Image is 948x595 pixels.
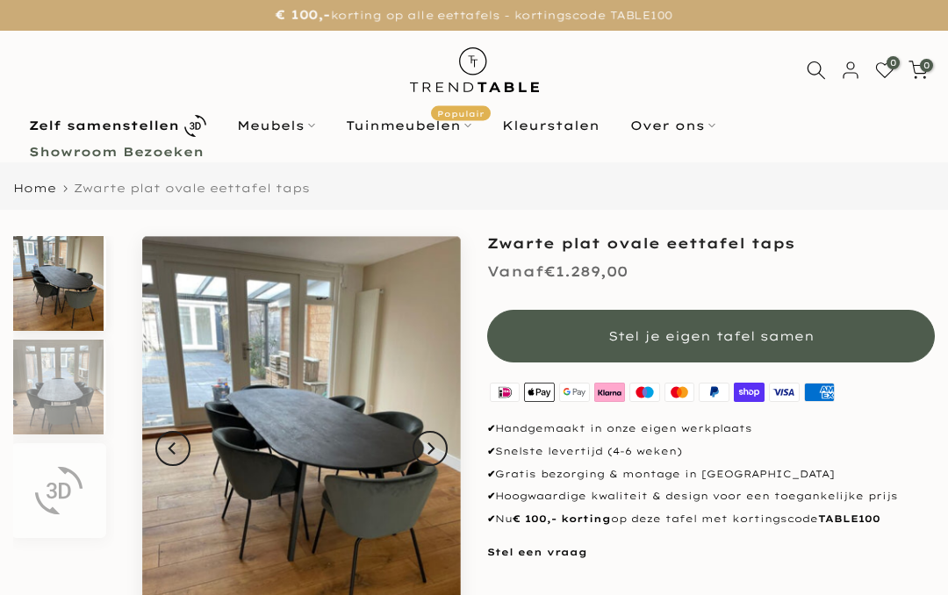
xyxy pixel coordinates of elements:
span: Stel je eigen tafel samen [608,328,815,344]
iframe: toggle-frame [2,505,90,593]
strong: ✔ [487,490,495,502]
button: Previous [155,431,190,466]
img: klarna [592,380,627,404]
strong: ✔ [487,468,495,480]
img: 3D_icon.svg [34,466,83,515]
a: Kleurstalen [486,115,614,136]
strong: € 100,- korting [513,513,611,525]
a: 0 [875,61,894,80]
img: maestro [627,380,662,404]
a: Meubels [221,115,330,136]
p: Snelste levertijd (4-6 weken) [487,444,935,460]
img: american express [801,380,837,404]
div: €1.289,00 [487,259,628,284]
b: Showroom Bezoeken [29,146,204,158]
img: ideal [487,380,522,404]
img: shopify pay [732,380,767,404]
a: Over ons [614,115,730,136]
a: Showroom Bezoeken [13,141,219,162]
span: Zwarte plat ovale eettafel taps [74,181,310,195]
img: trend-table [398,31,551,109]
a: Home [13,183,56,194]
p: Hoogwaardige kwaliteit & design voor een toegankelijke prijs [487,489,935,505]
a: Stel een vraag [487,546,587,558]
h1: Zwarte plat ovale eettafel taps [487,236,935,250]
img: master [662,380,697,404]
span: 0 [920,59,933,72]
img: visa [767,380,802,404]
p: Nu op deze tafel met kortingscode [487,512,935,527]
b: Zelf samenstellen [29,119,179,132]
a: TuinmeubelenPopulair [330,115,486,136]
strong: € 100,- [276,7,331,23]
span: Populair [431,106,491,121]
a: Zelf samenstellen [13,111,221,141]
img: paypal [697,380,732,404]
p: Handgemaakt in onze eigen werkplaats [487,421,935,437]
strong: ✔ [487,445,495,457]
img: google pay [557,380,592,404]
a: 0 [908,61,928,80]
button: Stel je eigen tafel samen [487,310,935,362]
strong: ✔ [487,513,495,525]
span: Vanaf [487,262,544,280]
p: Gratis bezorging & montage in [GEOGRAPHIC_DATA] [487,467,935,483]
p: korting op alle eettafels - kortingscode TABLE100 [22,4,926,26]
img: apple pay [522,380,557,404]
strong: ✔ [487,422,495,434]
strong: TABLE100 [818,513,880,525]
button: Next [413,431,448,466]
span: 0 [887,56,900,69]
